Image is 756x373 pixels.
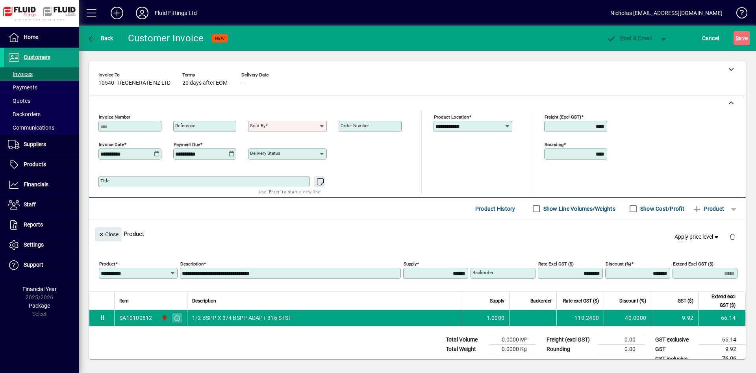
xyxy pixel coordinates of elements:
td: 0.0000 M³ [489,335,536,345]
button: Post & Email [602,31,656,45]
td: Freight (excl GST) [543,335,598,345]
span: Rate excl GST ($) [563,297,599,305]
button: Close [95,227,122,241]
span: Invoices [8,71,33,77]
a: Invoices [4,67,79,81]
span: CHRISTCHURCH [159,314,169,322]
a: Staff [4,195,79,215]
app-page-header-button: Delete [723,233,742,240]
span: Back [87,35,113,41]
span: Extend excl GST ($) [703,292,736,310]
span: Product History [475,202,515,215]
span: Description [192,297,216,305]
a: Quotes [4,94,79,108]
a: Communications [4,121,79,134]
span: Discount (%) [619,297,646,305]
button: Delete [723,227,742,246]
span: Communications [8,124,54,131]
span: ave [736,32,748,45]
span: Customers [24,54,50,60]
a: Financials [4,175,79,195]
span: Payments [8,84,37,91]
td: GST inclusive [651,354,699,364]
button: Apply price level [671,230,723,244]
span: Cancel [702,32,719,45]
span: Backorder [530,297,552,305]
a: Backorders [4,108,79,121]
mat-label: Invoice number [99,114,130,120]
td: Rounding [543,345,598,354]
span: Reports [24,221,43,228]
span: Home [24,34,38,40]
span: 1.0000 [487,314,505,322]
span: Supply [490,297,504,305]
div: Fluid Fittings Ltd [155,7,197,19]
span: Package [29,302,50,309]
a: Home [4,28,79,47]
mat-label: Rounding [545,142,563,147]
span: Staff [24,201,36,208]
span: Item [119,297,129,305]
td: 9.92 [651,310,698,326]
mat-label: Rate excl GST ($) [538,261,574,267]
mat-label: Sold by [250,123,265,128]
mat-label: Extend excl GST ($) [673,261,713,267]
mat-label: Payment due [174,142,200,147]
label: Show Cost/Profit [639,205,684,213]
td: 66.14 [699,335,746,345]
td: Total Volume [442,335,489,345]
div: Product [89,219,746,248]
td: 0.00 [598,335,645,345]
a: Knowledge Base [730,2,746,27]
button: Add [104,6,130,20]
div: Nicholas [EMAIL_ADDRESS][DOMAIN_NAME] [610,7,723,19]
span: Financials [24,181,48,187]
label: Show Line Volumes/Weights [542,205,615,213]
div: Customer Invoice [128,32,204,45]
button: Profile [130,6,155,20]
mat-label: Backorder [472,270,493,275]
span: Settings [24,241,44,248]
mat-label: Discount (%) [606,261,631,267]
div: 110.2400 [561,314,599,322]
a: Payments [4,81,79,94]
td: 40.0000 [604,310,651,326]
td: 0.0000 Kg [489,345,536,354]
mat-label: Product [99,261,115,267]
a: Suppliers [4,135,79,154]
td: 9.92 [699,345,746,354]
span: GST ($) [678,297,693,305]
span: - [241,80,243,86]
a: Reports [4,215,79,235]
button: Product History [472,202,519,216]
td: Total Weight [442,345,489,354]
mat-label: Freight (excl GST) [545,114,581,120]
span: 20 days after EOM [182,80,228,86]
div: SA10100812 [119,314,152,322]
a: Support [4,255,79,275]
mat-label: Reference [175,123,195,128]
span: P [620,35,624,41]
mat-label: Order number [341,123,369,128]
button: Save [734,31,750,45]
mat-hint: Use 'Enter' to start a new line [259,187,321,196]
app-page-header-button: Back [79,31,122,45]
a: Products [4,155,79,174]
span: NEW [215,36,225,41]
span: Products [24,161,46,167]
button: Product [688,202,728,216]
span: Close [98,228,119,241]
app-page-header-button: Close [93,230,124,238]
span: Product [692,202,724,215]
td: 66.14 [698,310,745,326]
td: GST exclusive [651,335,699,345]
td: GST [651,345,699,354]
span: 1/2 BSPP X 3/4 BSPP ADAPT 316 STST [192,314,292,322]
mat-label: Delivery status [250,150,280,156]
td: 76.06 [699,354,746,364]
span: Support [24,262,43,268]
span: S [736,35,739,41]
span: Backorders [8,111,41,117]
span: Quotes [8,98,30,104]
button: Cancel [700,31,721,45]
